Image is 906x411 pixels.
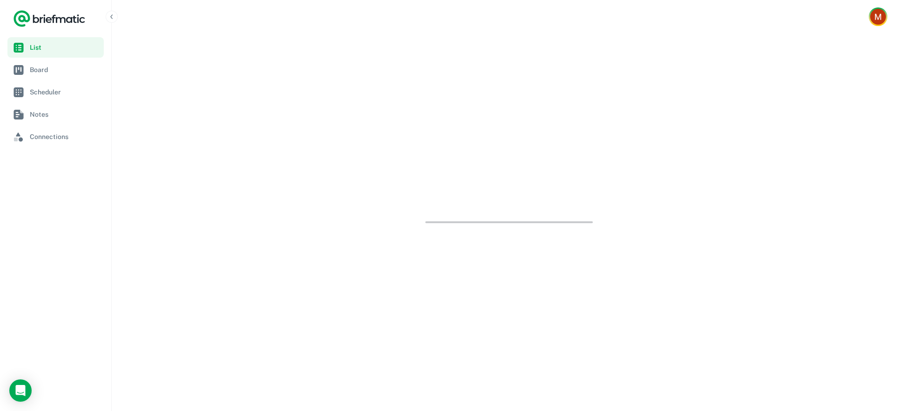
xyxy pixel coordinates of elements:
span: Board [30,65,100,75]
div: Load Chat [9,379,32,402]
a: Board [7,60,104,80]
a: Notes [7,104,104,125]
span: Notes [30,109,100,119]
img: Myranda James [870,9,886,25]
button: Account button [869,7,887,26]
a: Scheduler [7,82,104,102]
span: Connections [30,132,100,142]
a: Logo [13,9,86,28]
a: List [7,37,104,58]
span: List [30,42,100,53]
a: Connections [7,126,104,147]
span: Scheduler [30,87,100,97]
